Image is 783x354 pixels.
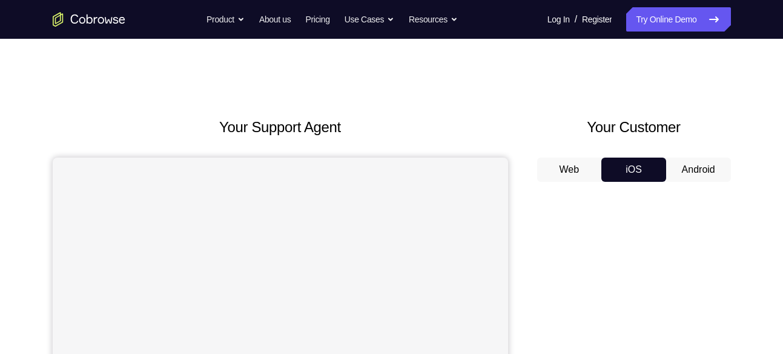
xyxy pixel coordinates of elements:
button: Product [206,7,245,32]
button: Use Cases [345,7,394,32]
h2: Your Customer [537,116,731,138]
a: Register [582,7,612,32]
button: Resources [409,7,458,32]
a: About us [259,7,291,32]
span: / [575,12,577,27]
button: Android [666,158,731,182]
button: iOS [601,158,666,182]
a: Go to the home page [53,12,125,27]
h2: Your Support Agent [53,116,508,138]
a: Pricing [305,7,329,32]
a: Try Online Demo [626,7,730,32]
a: Log In [547,7,570,32]
button: Web [537,158,602,182]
